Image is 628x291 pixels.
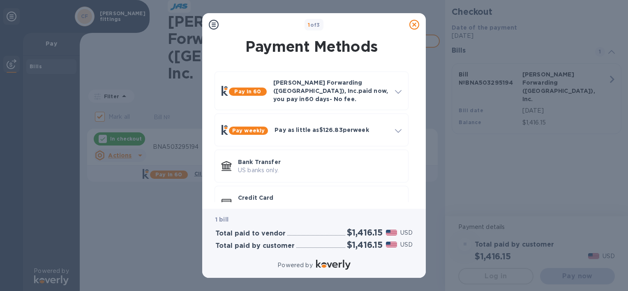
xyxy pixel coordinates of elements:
p: USD [400,240,413,249]
p: Powered by [277,261,312,270]
h2: $1,416.15 [347,227,383,238]
p: US banks only. [238,166,402,175]
p: Pay as little as $126.83 per week [275,126,388,134]
h3: Total paid to vendor [215,230,286,238]
p: USD [400,229,413,237]
img: USD [386,242,397,247]
b: Pay in 60 [234,88,261,95]
p: [PERSON_NAME] Forwarding ([GEOGRAPHIC_DATA]), Inc. paid now, you pay in 60 days - No fee. [273,79,388,103]
p: Bank Transfer [238,158,402,166]
p: Credit Card [238,194,402,202]
h3: Total paid by customer [215,242,295,250]
b: of 3 [308,22,320,28]
b: Pay weekly [232,127,265,134]
b: 1 bill [215,216,229,223]
h1: Payment Methods [213,38,410,55]
h2: $1,416.15 [347,240,383,250]
img: Logo [316,260,351,270]
span: 1 [308,22,310,28]
img: USD [386,230,397,236]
